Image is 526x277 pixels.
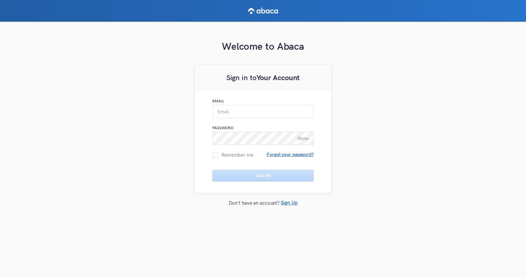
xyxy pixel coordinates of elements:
h1: Welcome to Abaca [194,40,332,53]
p: Don't have an account? [229,200,280,206]
h2: Sign in to [198,71,328,84]
span: Sign Up [281,199,297,206]
button: Forgot your password? [267,149,314,160]
input: Email [212,105,314,118]
span: Forgot your password? [267,152,314,156]
b: Your Account [256,73,300,82]
img: VIRAL Logo [248,6,278,16]
button: Sign Up [281,198,297,210]
span: Remember me [218,152,254,157]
